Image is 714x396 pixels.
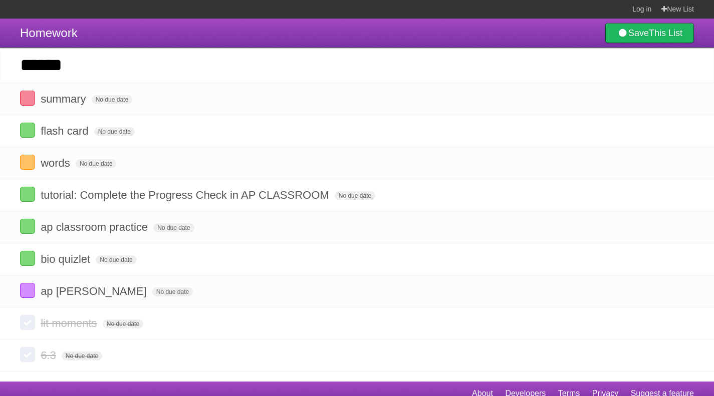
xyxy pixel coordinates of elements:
label: Done [20,315,35,330]
span: words [41,157,73,169]
span: summary [41,93,88,105]
span: ap [PERSON_NAME] [41,285,149,297]
span: flash card [41,125,91,137]
a: SaveThis List [605,23,694,43]
label: Done [20,91,35,106]
label: Done [20,283,35,298]
span: Homework [20,26,78,40]
label: Done [20,187,35,202]
label: Done [20,219,35,234]
span: No due date [103,319,143,328]
span: No due date [153,223,194,232]
span: bio quizlet [41,253,93,265]
label: Done [20,347,35,362]
label: Done [20,251,35,266]
span: No due date [76,159,116,168]
span: tutorial: Complete the Progress Check in AP CLASSROOM [41,189,332,201]
span: No due date [96,255,136,264]
b: This List [649,28,682,38]
span: No due date [92,95,132,104]
span: No due date [94,127,135,136]
span: No due date [62,351,102,360]
span: No due date [335,191,375,200]
label: Done [20,123,35,138]
span: ap classroom practice [41,221,150,233]
span: lit moments [41,317,99,329]
label: Done [20,155,35,170]
span: No due date [152,287,193,296]
span: 6.3 [41,349,59,361]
